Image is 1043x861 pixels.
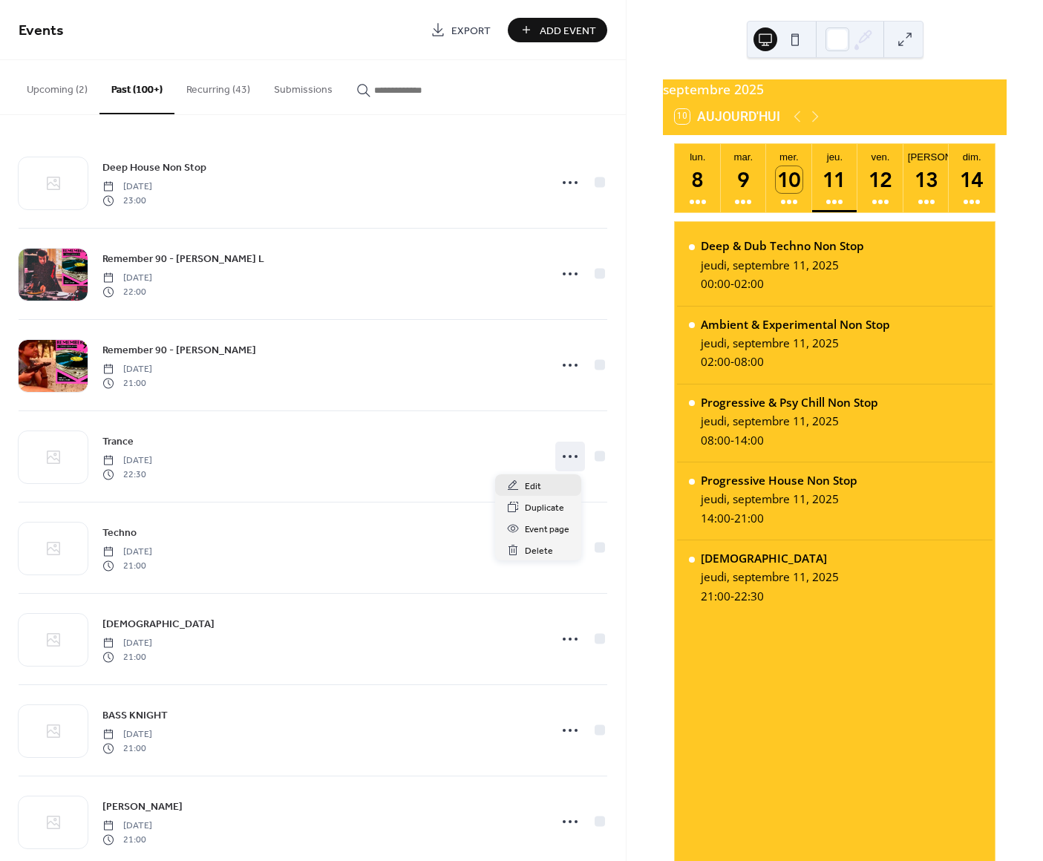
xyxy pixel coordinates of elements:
div: 8 [684,166,711,193]
span: 22:30 [734,589,764,604]
div: mer. [771,151,808,163]
div: jeu. [817,151,854,163]
div: jeudi, septembre 11, 2025 [701,491,857,507]
span: 14:00 [734,433,764,448]
div: dim. [953,151,990,163]
div: 11 [822,166,849,193]
span: 21:00 [102,650,152,664]
button: Upcoming (2) [15,60,99,113]
span: 22:30 [102,468,152,481]
a: Techno [102,524,137,541]
span: BASS KNIGHT [102,708,168,724]
button: lun.8 [675,144,721,212]
span: - [730,433,734,448]
span: 02:00 [734,276,764,292]
span: 21:00 [102,559,152,572]
button: [PERSON_NAME].13 [903,144,949,212]
span: Events [19,16,64,45]
button: ven.12 [857,144,903,212]
span: [DATE] [102,363,152,376]
div: jeudi, septembre 11, 2025 [701,569,839,585]
span: - [730,354,734,370]
a: Remember 90 - [PERSON_NAME] L [102,250,264,267]
span: 14:00 [701,511,730,526]
div: [DEMOGRAPHIC_DATA] [701,551,839,566]
button: jeu.11 [812,144,858,212]
span: [DATE] [102,180,152,194]
span: Deep House Non Stop [102,160,206,176]
span: 22:00 [102,285,152,298]
div: 10 [776,166,802,193]
span: Export [451,23,491,39]
span: Edit [525,479,541,494]
a: Trance [102,433,134,450]
span: 08:00 [701,433,730,448]
span: Remember 90 - [PERSON_NAME] L [102,252,264,267]
span: [DATE] [102,637,152,650]
span: [PERSON_NAME] [102,799,183,815]
span: 21:00 [102,741,152,755]
span: Add Event [540,23,596,39]
span: Delete [525,543,553,559]
a: Deep House Non Stop [102,159,206,176]
span: 08:00 [734,354,764,370]
div: jeudi, septembre 11, 2025 [701,258,864,273]
div: 14 [958,166,985,193]
div: lun. [679,151,716,163]
a: BASS KNIGHT [102,707,168,724]
span: - [730,276,734,292]
div: jeudi, septembre 11, 2025 [701,335,890,351]
button: Recurring (43) [174,60,262,113]
div: 13 [913,166,940,193]
span: 02:00 [701,354,730,370]
span: [DATE] [102,272,152,285]
span: [DATE] [102,454,152,468]
a: [DEMOGRAPHIC_DATA] [102,615,215,632]
div: Progressive & Psy Chill Non Stop [701,395,878,410]
span: Trance [102,434,134,450]
span: 23:00 [102,194,152,207]
span: Event page [525,522,569,537]
div: [PERSON_NAME]. [908,151,945,163]
button: Submissions [262,60,344,113]
div: 12 [867,166,894,193]
span: Techno [102,526,137,541]
span: [DATE] [102,819,152,833]
span: 00:00 [701,276,730,292]
span: 21:00 [102,833,152,846]
div: jeudi, septembre 11, 2025 [701,413,878,429]
span: - [730,511,734,526]
span: 21:00 [701,589,730,604]
button: 10Aujourd'hui [670,105,785,128]
a: Remember 90 - [PERSON_NAME] [102,341,256,359]
a: Export [419,18,502,42]
button: Add Event [508,18,607,42]
span: Remember 90 - [PERSON_NAME] [102,343,256,359]
span: 21:00 [734,511,764,526]
div: Progressive House Non Stop [701,473,857,488]
span: [DATE] [102,728,152,741]
div: mar. [725,151,762,163]
span: 21:00 [102,376,152,390]
button: mer.10 [766,144,812,212]
div: 9 [730,166,756,193]
a: [PERSON_NAME] [102,798,183,815]
div: septembre 2025 [663,79,1007,99]
div: Deep & Dub Techno Non Stop [701,238,864,254]
button: mar.9 [721,144,767,212]
div: ven. [862,151,899,163]
span: Duplicate [525,500,564,516]
button: dim.14 [949,144,995,212]
span: - [730,589,734,604]
button: Past (100+) [99,60,174,114]
span: [DATE] [102,546,152,559]
span: [DEMOGRAPHIC_DATA] [102,617,215,632]
div: Ambient & Experimental Non Stop [701,317,890,333]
